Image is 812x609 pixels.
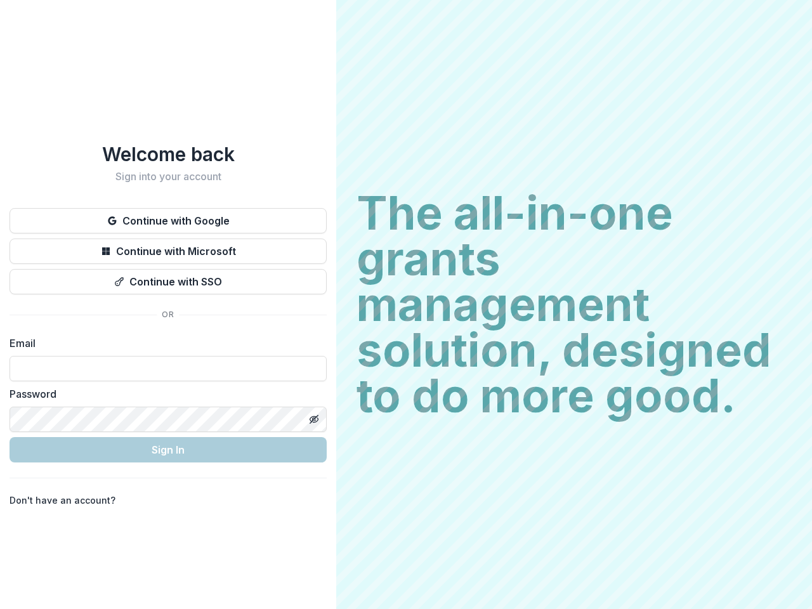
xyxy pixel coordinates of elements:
[10,239,327,264] button: Continue with Microsoft
[10,143,327,166] h1: Welcome back
[10,494,115,507] p: Don't have an account?
[10,386,319,402] label: Password
[10,437,327,462] button: Sign In
[10,208,327,233] button: Continue with Google
[10,171,327,183] h2: Sign into your account
[10,269,327,294] button: Continue with SSO
[304,409,324,429] button: Toggle password visibility
[10,336,319,351] label: Email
